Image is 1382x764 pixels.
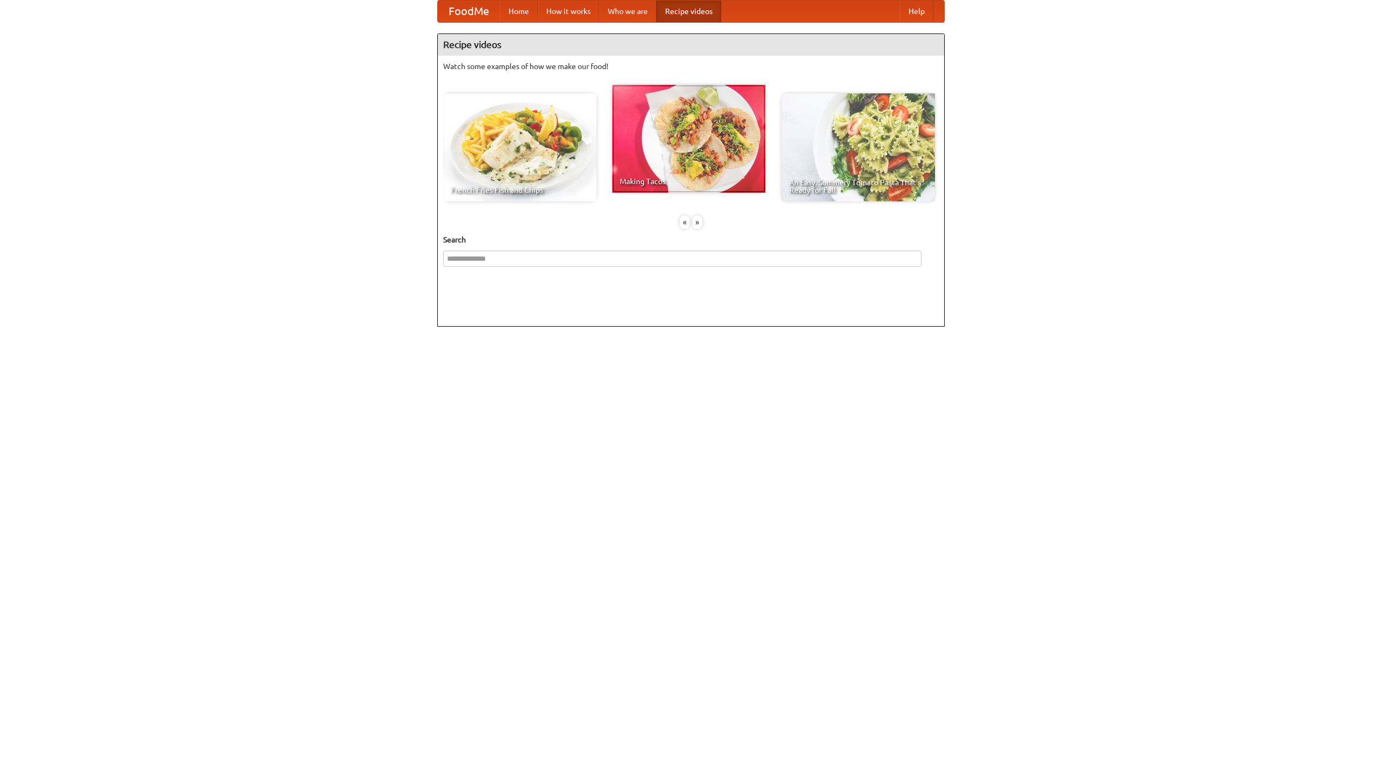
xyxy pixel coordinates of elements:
[438,1,500,22] a: FoodMe
[620,178,758,185] span: Making Tacos
[680,215,689,229] div: «
[693,215,702,229] div: »
[500,1,538,22] a: Home
[443,93,597,201] a: French Fries Fish and Chips
[789,179,927,194] span: An Easy, Summery Tomato Pasta That's Ready for Fall
[538,1,599,22] a: How it works
[900,1,933,22] a: Help
[782,93,935,201] a: An Easy, Summery Tomato Pasta That's Ready for Fall
[612,85,765,193] a: Making Tacos
[599,1,656,22] a: Who we are
[443,234,939,245] h5: Search
[438,34,944,56] h4: Recipe videos
[443,61,939,72] p: Watch some examples of how we make our food!
[451,186,589,194] span: French Fries Fish and Chips
[656,1,721,22] a: Recipe videos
